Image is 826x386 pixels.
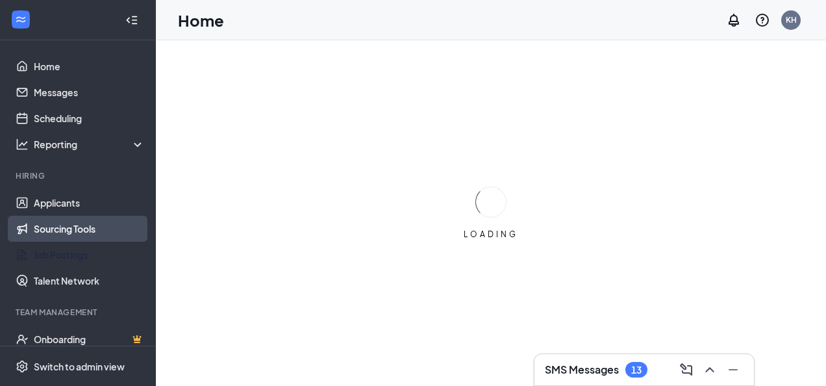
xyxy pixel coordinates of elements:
h3: SMS Messages [545,363,619,377]
svg: Collapse [125,14,138,27]
svg: QuestionInfo [755,12,770,28]
svg: Settings [16,360,29,373]
div: LOADING [458,229,523,240]
div: 13 [631,365,642,376]
div: Hiring [16,170,142,181]
a: Talent Network [34,268,145,294]
a: Applicants [34,190,145,216]
svg: Analysis [16,138,29,151]
iframe: Intercom live chat [782,342,813,373]
a: Home [34,53,145,79]
div: KH [786,14,797,25]
div: Team Management [16,307,142,318]
div: Switch to admin view [34,360,125,373]
button: Minimize [723,359,744,380]
button: ComposeMessage [676,359,697,380]
h1: Home [178,9,224,31]
a: Scheduling [34,105,145,131]
a: Messages [34,79,145,105]
div: Reporting [34,138,145,151]
a: OnboardingCrown [34,326,145,352]
svg: WorkstreamLogo [14,13,27,26]
svg: ComposeMessage [679,362,694,378]
svg: Notifications [726,12,742,28]
a: Sourcing Tools [34,216,145,242]
svg: Minimize [725,362,741,378]
svg: ChevronUp [702,362,718,378]
a: Job Postings [34,242,145,268]
button: ChevronUp [699,359,720,380]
